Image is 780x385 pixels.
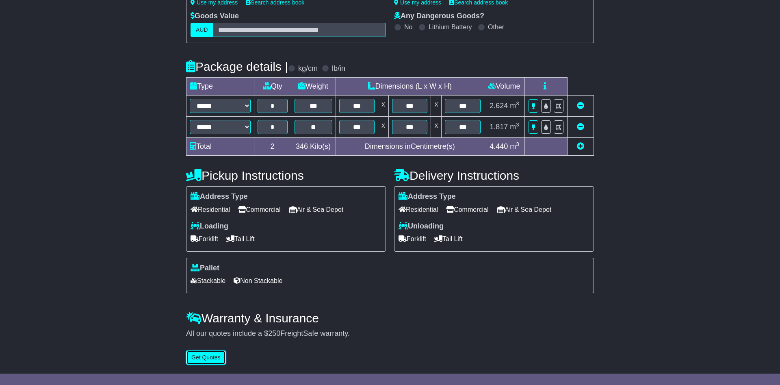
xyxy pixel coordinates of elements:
[332,64,345,73] label: lb/in
[516,141,519,147] sup: 3
[516,122,519,128] sup: 3
[191,192,248,201] label: Address Type
[516,100,519,107] sup: 3
[378,117,389,138] td: x
[234,274,282,287] span: Non Stackable
[399,192,456,201] label: Address Type
[510,123,519,131] span: m
[186,350,226,365] button: Get Quotes
[186,311,594,325] h4: Warranty & Insurance
[191,203,230,216] span: Residential
[394,12,484,21] label: Any Dangerous Goods?
[296,142,308,150] span: 346
[577,142,584,150] a: Add new item
[399,222,444,231] label: Unloading
[577,123,584,131] a: Remove this item
[484,78,524,96] td: Volume
[186,78,254,96] td: Type
[394,169,594,182] h4: Delivery Instructions
[431,96,442,117] td: x
[226,233,255,245] span: Tail Lift
[186,138,254,156] td: Total
[254,138,291,156] td: 2
[490,102,508,110] span: 2.624
[291,78,336,96] td: Weight
[488,23,504,31] label: Other
[298,64,318,73] label: kg/cm
[191,222,228,231] label: Loading
[577,102,584,110] a: Remove this item
[336,78,484,96] td: Dimensions (L x W x H)
[191,12,239,21] label: Goods Value
[490,123,508,131] span: 1.817
[429,23,472,31] label: Lithium Battery
[191,233,218,245] span: Forklift
[378,96,389,117] td: x
[191,23,213,37] label: AUD
[497,203,552,216] span: Air & Sea Depot
[510,142,519,150] span: m
[254,78,291,96] td: Qty
[191,274,225,287] span: Stackable
[510,102,519,110] span: m
[434,233,463,245] span: Tail Lift
[336,138,484,156] td: Dimensions in Centimetre(s)
[490,142,508,150] span: 4.440
[431,117,442,138] td: x
[186,60,288,73] h4: Package details |
[268,329,280,337] span: 250
[238,203,280,216] span: Commercial
[191,264,219,273] label: Pallet
[446,203,488,216] span: Commercial
[291,138,336,156] td: Kilo(s)
[399,203,438,216] span: Residential
[186,329,594,338] div: All our quotes include a $ FreightSafe warranty.
[186,169,386,182] h4: Pickup Instructions
[404,23,412,31] label: No
[289,203,344,216] span: Air & Sea Depot
[399,233,426,245] span: Forklift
